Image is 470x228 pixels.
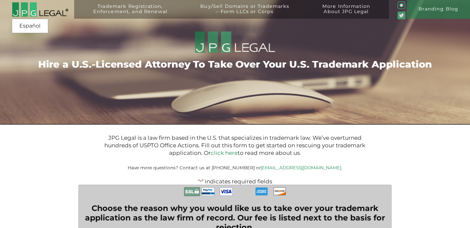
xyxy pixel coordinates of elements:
img: Visa [220,185,233,198]
img: PayPal [202,185,215,198]
a: Trademark Registration,Enforcement, and Renewal [79,4,182,23]
a: Buy/Sell Domains or Trademarks– Form LLCs or Corps [186,4,303,23]
a: More InformationAbout JPG Legal [308,4,384,23]
a: Español [14,20,46,32]
img: Discover [273,185,286,197]
img: glyph-logo_May2016-green3-90.png [397,1,405,9]
img: 2016-logo-black-letters-3-r.png [12,2,68,17]
p: JPG Legal is a law firm based in the U.S. that specializes in trademark law. We’ve overturned hun... [99,134,372,157]
img: Twitter_Social_Icon_Rounded_Square_Color-mid-green3-90.png [397,11,405,19]
p: " " indicates required fields [61,178,409,185]
small: Have more questions? Contact us at [PHONE_NUMBER] or [128,165,342,170]
img: AmEx [255,185,268,198]
a: click here [211,150,238,156]
img: Secure Payment with SSL [184,185,200,198]
a: [EMAIL_ADDRESS][DOMAIN_NAME]. [261,165,342,170]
